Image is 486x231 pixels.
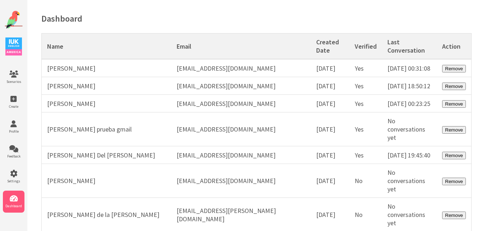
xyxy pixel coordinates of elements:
[311,77,349,95] td: [DATE]
[442,65,466,72] button: Remove
[171,59,311,77] td: [EMAIL_ADDRESS][DOMAIN_NAME]
[3,129,24,134] span: Profile
[349,164,382,198] td: No
[5,37,22,55] img: IUK Logo
[349,77,382,95] td: Yes
[311,164,349,198] td: [DATE]
[349,95,382,112] td: Yes
[382,34,437,59] th: Last Conversation
[437,34,471,59] th: Action
[3,154,24,159] span: Feedback
[349,59,382,77] td: Yes
[42,112,171,146] td: [PERSON_NAME] prueba gmail
[42,59,171,77] td: [PERSON_NAME]
[311,59,349,77] td: [DATE]
[42,77,171,95] td: [PERSON_NAME]
[442,212,466,219] button: Remove
[171,34,311,59] th: Email
[382,77,437,95] td: [DATE] 18:50:12
[382,95,437,112] td: [DATE] 00:23:25
[171,146,311,164] td: [EMAIL_ADDRESS][DOMAIN_NAME]
[311,146,349,164] td: [DATE]
[382,59,437,77] td: [DATE] 00:31:08
[171,164,311,198] td: [EMAIL_ADDRESS][DOMAIN_NAME]
[3,104,24,109] span: Create
[42,34,171,59] th: Name
[442,100,466,108] button: Remove
[442,126,466,134] button: Remove
[41,13,472,24] h1: Dashboard
[349,112,382,146] td: Yes
[3,179,24,183] span: Settings
[3,204,24,208] span: Dashboard
[171,95,311,112] td: [EMAIL_ADDRESS][DOMAIN_NAME]
[442,152,466,159] button: Remove
[171,77,311,95] td: [EMAIL_ADDRESS][DOMAIN_NAME]
[311,112,349,146] td: [DATE]
[382,164,437,198] td: No conversations yet
[3,79,24,84] span: Scenarios
[42,95,171,112] td: [PERSON_NAME]
[349,146,382,164] td: Yes
[311,34,349,59] th: Created Date
[171,112,311,146] td: [EMAIL_ADDRESS][DOMAIN_NAME]
[349,34,382,59] th: Verified
[42,146,171,164] td: [PERSON_NAME] Del [PERSON_NAME]
[42,164,171,198] td: [PERSON_NAME]
[382,112,437,146] td: No conversations yet
[311,95,349,112] td: [DATE]
[442,178,466,185] button: Remove
[442,83,466,90] button: Remove
[5,11,23,29] img: Website Logo
[382,146,437,164] td: [DATE] 19:45:40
